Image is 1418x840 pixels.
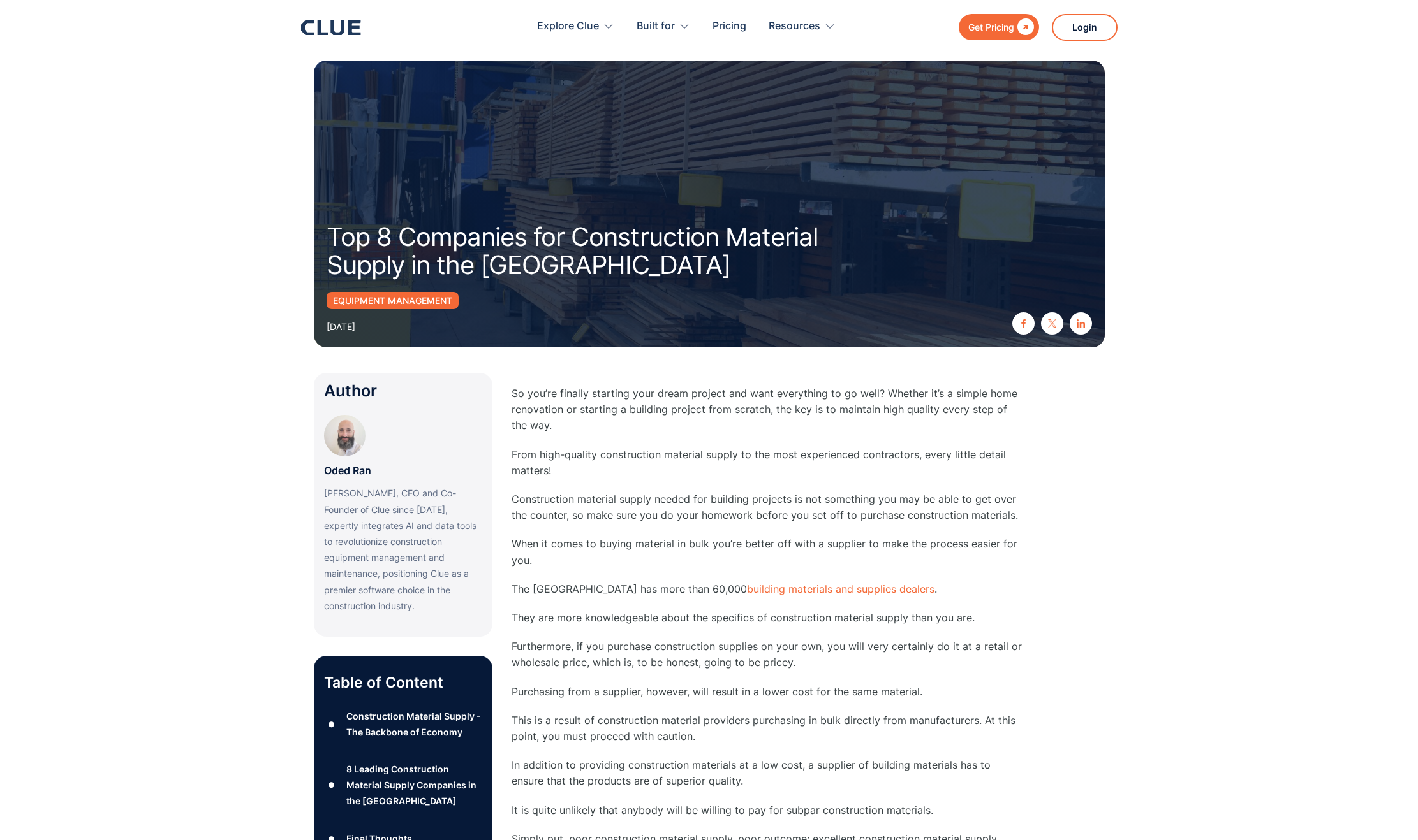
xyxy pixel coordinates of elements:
p: In addition to providing construction materials at a low cost, a supplier of building materials h... [512,757,1022,789]
div: ● [324,776,339,795]
p: This is a result of construction material providers purchasing in bulk directly from manufacturer... [512,713,1022,744]
div: Resources [769,6,820,47]
p: When it comes to buying material in bulk you’re better off with a supplier to make the process ea... [512,536,1022,568]
img: linkedin icon [1077,319,1085,328]
div: 8 Leading Construction Material Supply Companies in the [GEOGRAPHIC_DATA] [346,761,482,809]
p: Furthermore, if you purchase construction supplies on your own, you will very certainly do it at ... [512,639,1022,670]
div: Get Pricing [968,19,1014,35]
img: Oded Ran [324,415,366,456]
div: [DATE] [327,319,355,335]
p: [PERSON_NAME], CEO and Co-Founder of Clue since [DATE], expertly integrates AI and data tools to ... [324,485,482,614]
a: Equipment Management [327,292,459,309]
a: Login [1052,14,1118,41]
p: Table of Content [324,672,482,693]
h1: Top 8 Companies for Construction Material Supply in the [GEOGRAPHIC_DATA] [327,223,862,279]
div: Explore Clue [537,6,599,47]
div: Built for [637,6,675,47]
a: ●8 Leading Construction Material Supply Companies in the [GEOGRAPHIC_DATA] [324,761,482,809]
div: Resources [769,6,836,47]
a: building materials and supplies dealers [747,583,934,595]
div: Construction Material Supply - The Backbone of Economy [346,708,482,740]
div: Built for [637,6,690,47]
a: Pricing [713,6,746,47]
p: It is quite unlikely that anybody will be willing to pay for subpar construction materials. [512,802,1022,818]
a: Get Pricing [959,14,1039,40]
div: ● [324,715,339,734]
p: Purchasing from a supplier, however, will result in a lower cost for the same material. [512,684,1022,700]
div: Author [324,383,482,399]
p: From high-quality construction material supply to the most experienced contractors, every little ... [512,447,1022,479]
img: facebook icon [1019,319,1028,328]
p: The [GEOGRAPHIC_DATA] has more than 60,000 . [512,581,1022,597]
img: twitter X icon [1048,319,1056,328]
p: They are more knowledgeable about the specifics of construction material supply than you are. [512,610,1022,626]
div: Explore Clue [537,6,614,47]
p: Construction material supply needed for building projects is not something you may be able to get... [512,491,1022,523]
p: Oded Ran [324,463,371,479]
a: ●Construction Material Supply - The Backbone of Economy [324,708,482,740]
p: So you’re finally starting your dream project and want everything to go well? Whether it’s a simp... [512,386,1022,434]
div:  [1014,19,1034,35]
